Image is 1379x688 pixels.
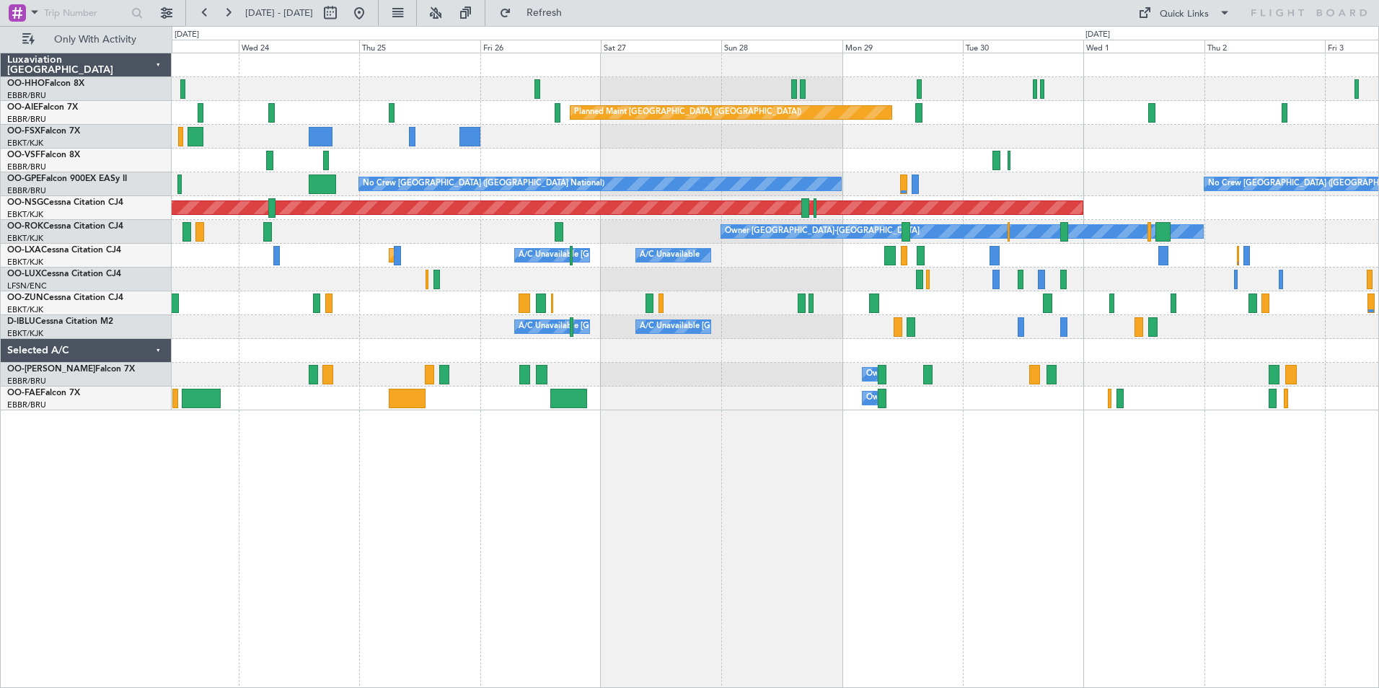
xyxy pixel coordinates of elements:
a: EBBR/BRU [7,114,46,125]
a: OO-ZUNCessna Citation CJ4 [7,294,123,302]
span: Refresh [514,8,575,18]
div: Sun 28 [721,40,842,53]
a: EBKT/KJK [7,233,43,244]
div: Sat 27 [601,40,721,53]
span: OO-HHO [7,79,45,88]
div: Mon 29 [842,40,963,53]
a: EBBR/BRU [7,185,46,196]
a: OO-HHOFalcon 8X [7,79,84,88]
div: Owner Melsbroek Air Base [866,387,964,409]
a: OO-VSFFalcon 8X [7,151,80,159]
a: EBBR/BRU [7,162,46,172]
div: A/C Unavailable [GEOGRAPHIC_DATA] ([GEOGRAPHIC_DATA] National) [519,316,787,338]
span: OO-FSX [7,127,40,136]
div: Planned Maint [GEOGRAPHIC_DATA] ([GEOGRAPHIC_DATA]) [574,102,801,123]
a: OO-ROKCessna Citation CJ4 [7,222,123,231]
button: Only With Activity [16,28,157,51]
a: LFSN/ENC [7,281,47,291]
span: OO-LUX [7,270,41,278]
span: OO-ROK [7,222,43,231]
a: OO-[PERSON_NAME]Falcon 7X [7,365,135,374]
input: Trip Number [44,2,127,24]
a: OO-LUXCessna Citation CJ4 [7,270,121,278]
div: A/C Unavailable [640,244,700,266]
div: A/C Unavailable [GEOGRAPHIC_DATA]-[GEOGRAPHIC_DATA] [640,316,870,338]
a: EBKT/KJK [7,209,43,220]
a: OO-AIEFalcon 7X [7,103,78,112]
a: OO-GPEFalcon 900EX EASy II [7,175,127,183]
div: Tue 30 [963,40,1083,53]
a: EBKT/KJK [7,138,43,149]
a: OO-LXACessna Citation CJ4 [7,246,121,255]
span: OO-ZUN [7,294,43,302]
a: OO-FSXFalcon 7X [7,127,80,136]
span: OO-FAE [7,389,40,397]
a: EBKT/KJK [7,328,43,339]
div: Thu 2 [1204,40,1325,53]
span: OO-AIE [7,103,38,112]
button: Refresh [493,1,579,25]
a: EBKT/KJK [7,304,43,315]
div: Owner [GEOGRAPHIC_DATA]-[GEOGRAPHIC_DATA] [725,221,920,242]
div: Wed 1 [1083,40,1204,53]
div: [DATE] [1085,29,1110,41]
span: [DATE] - [DATE] [245,6,313,19]
div: Thu 25 [359,40,480,53]
span: OO-[PERSON_NAME] [7,365,95,374]
div: [DATE] [175,29,199,41]
button: Quick Links [1131,1,1238,25]
span: OO-VSF [7,151,40,159]
span: OO-LXA [7,246,41,255]
a: EBBR/BRU [7,376,46,387]
span: Only With Activity [38,35,152,45]
div: Wed 24 [239,40,359,53]
div: A/C Unavailable [GEOGRAPHIC_DATA] ([GEOGRAPHIC_DATA] National) [519,244,787,266]
a: EBBR/BRU [7,400,46,410]
a: OO-FAEFalcon 7X [7,389,80,397]
a: D-IBLUCessna Citation M2 [7,317,113,326]
span: OO-GPE [7,175,41,183]
div: Fri 26 [480,40,601,53]
a: EBKT/KJK [7,257,43,268]
div: Quick Links [1160,7,1209,22]
a: EBBR/BRU [7,90,46,101]
div: No Crew [GEOGRAPHIC_DATA] ([GEOGRAPHIC_DATA] National) [363,173,604,195]
div: Tue 23 [118,40,239,53]
span: D-IBLU [7,317,35,326]
span: OO-NSG [7,198,43,207]
a: OO-NSGCessna Citation CJ4 [7,198,123,207]
div: Owner Melsbroek Air Base [866,363,964,385]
